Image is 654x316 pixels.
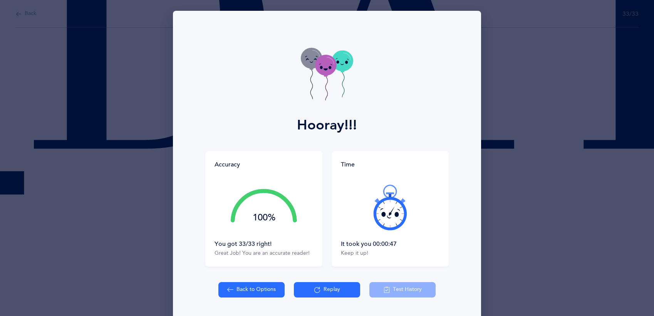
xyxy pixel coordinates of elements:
[215,240,313,248] div: You got 33/33 right!
[215,250,313,257] div: Great Job! You are an accurate reader!
[231,213,297,222] div: 100%
[297,115,357,136] div: Hooray!!!
[341,240,439,248] div: It took you 00:00:47
[215,160,240,169] div: Accuracy
[218,282,285,298] button: Back to Options
[341,250,439,257] div: Keep it up!
[294,282,360,298] button: Replay
[341,160,439,169] div: Time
